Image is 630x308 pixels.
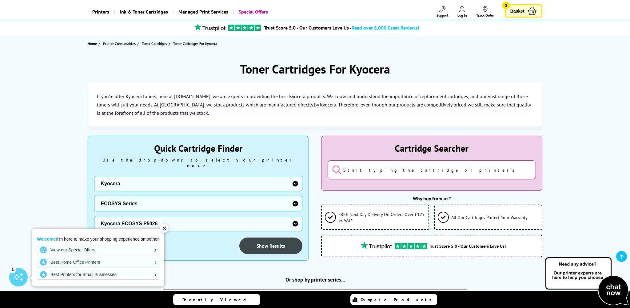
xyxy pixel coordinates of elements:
[88,4,114,20] a: Printers
[173,4,233,20] a: Managed Print Services
[352,25,419,31] span: Read over 8,000 Great Reviews!
[160,224,169,233] div: ✕
[103,40,137,47] a: Printer Consumables
[358,242,395,249] img: trustpilot rating
[239,238,302,254] a: Show Results
[233,4,273,20] a: Special Offers
[544,256,630,307] img: Open Live Chat window
[114,4,173,20] a: Ink & Toner Cartridges
[37,257,160,267] a: Best Home Office Printers
[103,40,136,47] span: Printer Consumables
[457,13,467,18] span: Log In
[142,40,169,47] a: Toner Cartridges
[350,294,437,305] a: Compare Products
[264,25,419,31] a: Trust Score 5.0 - Our Customers Love Us -Read over 8,000 Great Reviews!
[476,6,494,18] a: Track Order
[437,6,448,18] a: Support
[429,243,506,249] span: Trust Score 5.0 - Our Customers Love Us!
[88,276,542,283] h2: Or shop by printer series...
[97,92,533,118] p: If you're after Kyocera toners, here at [DOMAIN_NAME], we are experts in providing the best Kyoce...
[173,41,217,46] span: Toner Cartridges For Kyocera
[120,4,168,20] span: Ink & Toner Cartridges
[94,157,302,168] div: Use the drop-downs to select your printer model
[94,142,302,154] div: Quick Cartridge Finder
[88,40,98,47] a: Home
[37,236,160,242] p: I'm here to make your shopping experience smoother.
[182,297,252,302] span: Recently Viewed
[505,4,542,18] a: Basket 0
[328,142,536,154] div: Cartridge Searcher
[9,266,16,273] div: 1
[457,6,467,18] a: Log In
[328,160,536,179] input: Start typing the cartridge or printer's name...
[37,237,57,242] strong: Welcome!
[191,23,228,31] img: trustpilot rating
[395,243,427,249] img: trustpilot rating
[173,294,260,305] a: Recently Viewed
[228,25,261,31] img: trustpilot rating
[37,270,160,279] a: Best Printers for Small Businesses
[451,214,528,220] span: All Our Cartridges Protect Your Warranty
[338,211,425,223] span: FREE Next Day Delivery On Orders Over £125 ex VAT*
[437,13,448,18] span: Support
[321,195,542,202] div: Why buy from us?
[361,297,435,302] span: Compare Products
[502,2,510,9] span: 0
[510,7,524,15] span: Basket
[240,61,390,77] h1: Toner Cartridges For Kyocera
[37,245,160,255] a: View our Special Offers
[142,40,167,47] span: Toner Cartridges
